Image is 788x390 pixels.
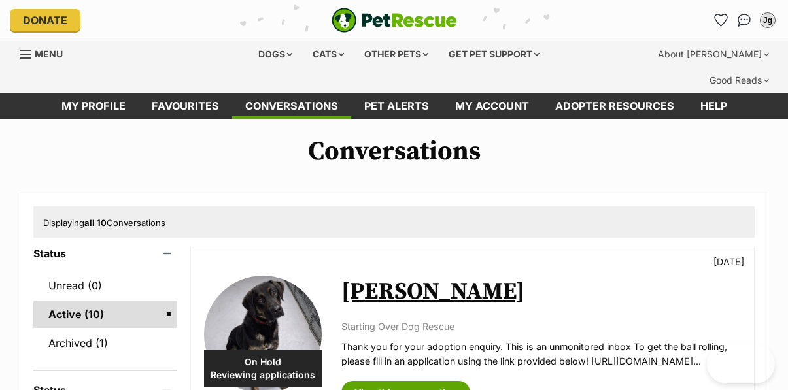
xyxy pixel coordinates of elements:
a: Favourites [139,93,232,119]
div: On Hold [204,350,322,387]
iframe: Help Scout Beacon - Open [707,344,775,383]
div: Good Reads [700,67,778,93]
ul: Account quick links [710,10,778,31]
a: Adopter resources [542,93,687,119]
a: Menu [20,41,72,65]
span: Menu [35,48,63,59]
div: Dogs [249,41,301,67]
a: Pet alerts [351,93,442,119]
a: Conversations [734,10,755,31]
a: PetRescue [332,8,457,33]
img: logo-e224e6f780fb5917bec1dbf3a21bbac754714ae5b6737aabdf751b685950b380.svg [332,8,457,33]
a: Donate [10,9,80,31]
div: Jg [761,14,774,27]
a: Help [687,93,740,119]
a: Unread (0) [33,272,177,299]
button: My account [757,10,778,31]
div: Cats [303,41,353,67]
a: My profile [48,93,139,119]
a: Active (10) [33,301,177,328]
div: About [PERSON_NAME] [649,41,778,67]
div: Other pets [355,41,437,67]
span: Displaying Conversations [43,218,165,228]
strong: all 10 [84,218,107,228]
a: Favourites [710,10,731,31]
a: conversations [232,93,351,119]
a: My account [442,93,542,119]
p: Starting Over Dog Rescue [341,319,741,333]
img: chat-41dd97257d64d25036548639549fe6c8038ab92f7586957e7f3b1b290dea8141.svg [738,14,751,27]
span: Reviewing applications [204,368,322,382]
p: Thank you for your adoption enquiry. This is an unmonitored inbox To get the ball rolling, please... [341,340,741,368]
header: Status [33,248,177,259]
p: [DATE] [713,255,744,268]
div: Get pet support [439,41,549,67]
a: [PERSON_NAME] [341,277,525,306]
a: Archived (1) [33,329,177,357]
